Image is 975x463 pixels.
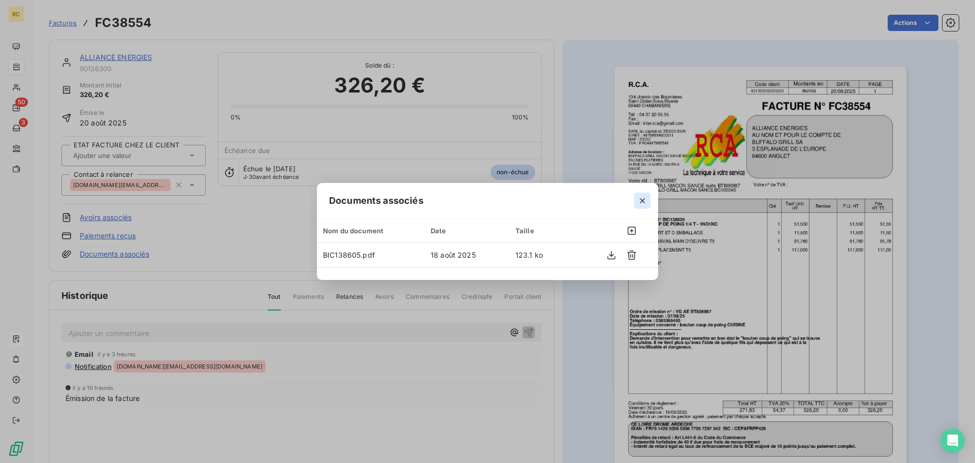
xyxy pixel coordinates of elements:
div: Taille [515,227,562,235]
span: 18 août 2025 [431,251,476,259]
span: 123.1 ko [515,251,543,259]
div: Date [431,227,503,235]
span: BIC138605.pdf [323,251,375,259]
div: Nom du document [323,227,418,235]
div: Open Intercom Messenger [940,428,965,453]
span: Documents associés [329,194,424,207]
